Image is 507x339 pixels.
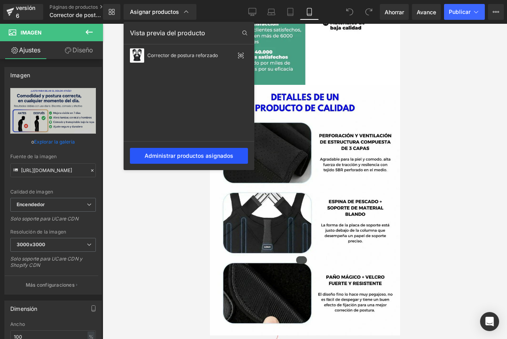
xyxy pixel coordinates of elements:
[17,241,45,247] font: 3000x3000
[449,8,471,15] font: Publicar
[243,4,262,20] a: De oficina
[10,256,82,268] font: Solo soporte para UCare CDN y Shopify CDN
[31,139,34,145] font: o
[16,4,35,19] font: versión 6
[417,9,436,15] font: Avance
[361,4,377,20] button: Rehacer
[385,9,404,15] font: Ahorrar
[412,4,441,20] a: Avance
[145,152,233,159] font: Administrar productos asignados
[53,41,105,59] a: Diseño
[480,312,499,331] div: Abrir Intercom Messenger
[17,201,45,207] font: Encendedor
[281,4,300,20] a: Tableta
[130,29,205,37] font: Vista previa del producto
[10,305,38,312] font: Dimensión
[300,4,319,20] a: Móvil
[34,139,75,145] font: Explorar la galería
[72,46,93,54] font: Diseño
[19,46,40,54] font: Ajustes
[26,282,74,288] font: Más configuraciones
[10,153,57,159] font: Fuente de la imagen
[21,29,42,36] font: Imagen
[10,216,78,222] font: Solo soporte para UCare CDN
[103,4,120,20] a: Nueva Biblioteca
[262,4,281,20] a: Computadora portátil
[444,4,485,20] button: Publicar
[10,189,53,195] font: Calidad de imagen
[10,321,25,327] font: Ancho
[50,4,98,10] font: Páginas de productos
[10,72,30,79] font: Imagen
[488,4,504,20] button: Más
[3,4,43,20] a: versión 6
[147,52,218,58] font: Corrector de postura reforzado
[50,4,116,10] a: Páginas de productos
[5,276,98,294] button: Más configuraciones
[342,4,358,20] button: Deshacer
[10,229,66,235] font: Resolución de la imagen
[10,163,96,177] input: Enlace
[130,8,179,15] font: Asignar productos
[50,11,104,18] font: Corrector de postura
